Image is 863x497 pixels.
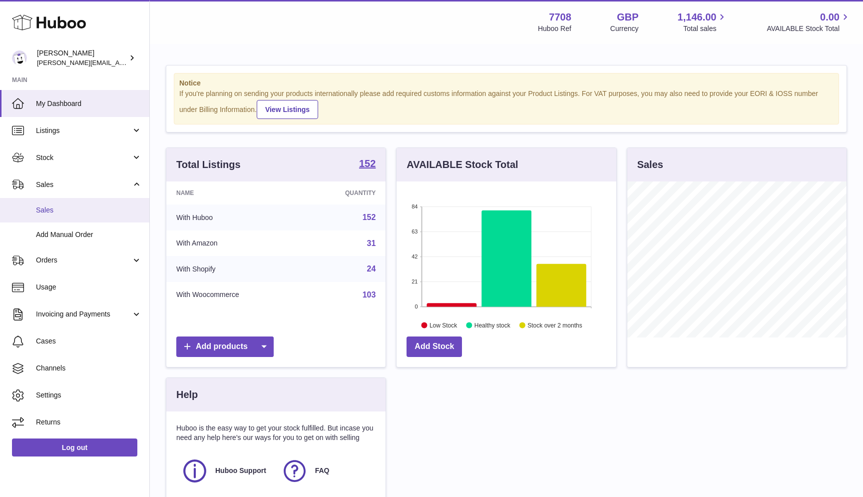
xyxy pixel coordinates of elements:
th: Quantity [303,181,386,204]
span: [PERSON_NAME][EMAIL_ADDRESS][DOMAIN_NAME] [37,58,200,66]
span: Listings [36,126,131,135]
td: With Huboo [166,204,303,230]
a: 103 [363,290,376,299]
span: Usage [36,282,142,292]
strong: Notice [179,78,834,88]
text: 84 [412,203,418,209]
th: Name [166,181,303,204]
text: 21 [412,278,418,284]
a: 152 [359,158,376,170]
div: If you're planning on sending your products internationally please add required customs informati... [179,89,834,119]
span: Channels [36,363,142,373]
a: 24 [367,264,376,273]
span: Returns [36,417,142,427]
a: View Listings [257,100,318,119]
span: Sales [36,205,142,215]
img: victor@erbology.co [12,50,27,65]
span: Sales [36,180,131,189]
span: Orders [36,255,131,265]
a: FAQ [281,457,371,484]
text: Low Stock [430,321,457,328]
a: 0.00 AVAILABLE Stock Total [767,10,851,33]
strong: 7708 [549,10,571,24]
span: Huboo Support [215,466,266,475]
strong: GBP [617,10,638,24]
h3: Help [176,388,198,401]
span: Add Manual Order [36,230,142,239]
span: Total sales [683,24,728,33]
span: 1,146.00 [678,10,717,24]
td: With Amazon [166,230,303,256]
text: 63 [412,228,418,234]
a: 31 [367,239,376,247]
a: 152 [363,213,376,221]
strong: 152 [359,158,376,168]
span: FAQ [315,466,330,475]
span: 0.00 [820,10,840,24]
span: My Dashboard [36,99,142,108]
span: Cases [36,336,142,346]
a: 1,146.00 Total sales [678,10,728,33]
text: Stock over 2 months [528,321,582,328]
div: Huboo Ref [538,24,571,33]
h3: AVAILABLE Stock Total [407,158,518,171]
h3: Total Listings [176,158,241,171]
h3: Sales [637,158,663,171]
p: Huboo is the easy way to get your stock fulfilled. But incase you need any help here's our ways f... [176,423,376,442]
a: Huboo Support [181,457,271,484]
span: Invoicing and Payments [36,309,131,319]
a: Add products [176,336,274,357]
text: 0 [415,303,418,309]
td: With Shopify [166,256,303,282]
text: 42 [412,253,418,259]
span: Stock [36,153,131,162]
div: Currency [610,24,639,33]
text: Healthy stock [474,321,511,328]
td: With Woocommerce [166,282,303,308]
span: AVAILABLE Stock Total [767,24,851,33]
span: Settings [36,390,142,400]
a: Add Stock [407,336,462,357]
a: Log out [12,438,137,456]
div: [PERSON_NAME] [37,48,127,67]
